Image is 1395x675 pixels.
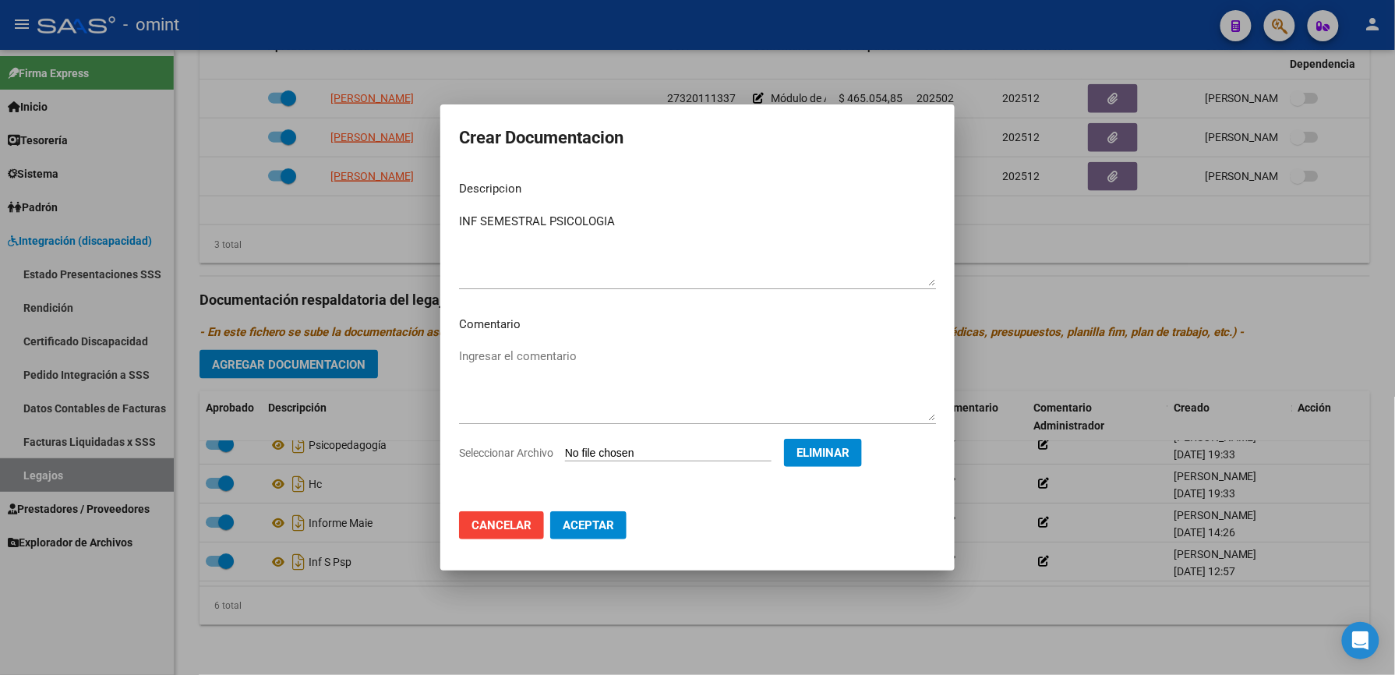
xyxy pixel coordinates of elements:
[1342,622,1379,659] div: Open Intercom Messenger
[550,511,627,539] button: Aceptar
[459,123,936,153] h2: Crear Documentacion
[459,316,936,334] p: Comentario
[471,518,532,532] span: Cancelar
[459,511,544,539] button: Cancelar
[784,439,862,467] button: Eliminar
[563,518,614,532] span: Aceptar
[459,180,936,198] p: Descripcion
[459,447,553,459] span: Seleccionar Archivo
[796,446,849,460] span: Eliminar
